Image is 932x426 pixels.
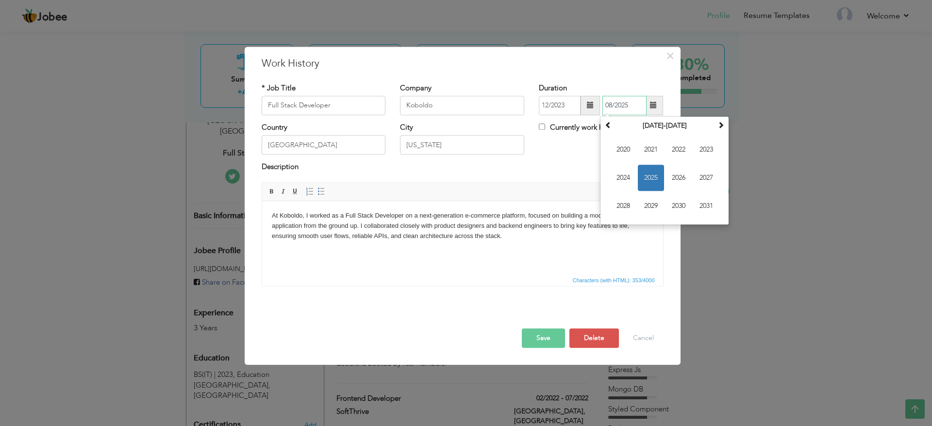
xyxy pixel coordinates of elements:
[400,122,413,133] label: City
[717,121,724,128] span: Next Decade
[605,121,612,128] span: Previous Decade
[614,119,715,133] th: Select Decade
[522,328,565,348] button: Save
[638,136,664,163] span: 2021
[539,96,581,115] input: From
[262,162,299,172] label: Description
[610,136,636,163] span: 2020
[290,186,300,197] a: Underline
[638,165,664,191] span: 2025
[262,56,664,71] h3: Work History
[539,123,545,130] input: Currently work here
[693,193,719,219] span: 2031
[266,186,277,197] a: Bold
[663,48,678,64] button: Close
[571,276,658,285] div: Statistics
[569,328,619,348] button: Delete
[666,165,692,191] span: 2026
[571,276,657,285] span: Characters (with HTML): 353/4000
[666,136,692,163] span: 2022
[316,186,327,197] a: Insert/Remove Bulleted List
[623,328,664,348] button: Cancel
[262,83,296,93] label: * Job Title
[693,165,719,191] span: 2027
[539,83,567,93] label: Duration
[539,122,613,133] label: Currently work here
[666,193,692,219] span: 2030
[278,186,289,197] a: Italic
[304,186,315,197] a: Insert/Remove Numbered List
[262,201,663,274] iframe: Rich Text Editor, workEditor
[638,193,664,219] span: 2029
[610,193,636,219] span: 2028
[666,47,674,65] span: ×
[262,122,287,133] label: Country
[610,165,636,191] span: 2024
[602,96,647,115] input: Present
[400,83,432,93] label: Company
[693,136,719,163] span: 2023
